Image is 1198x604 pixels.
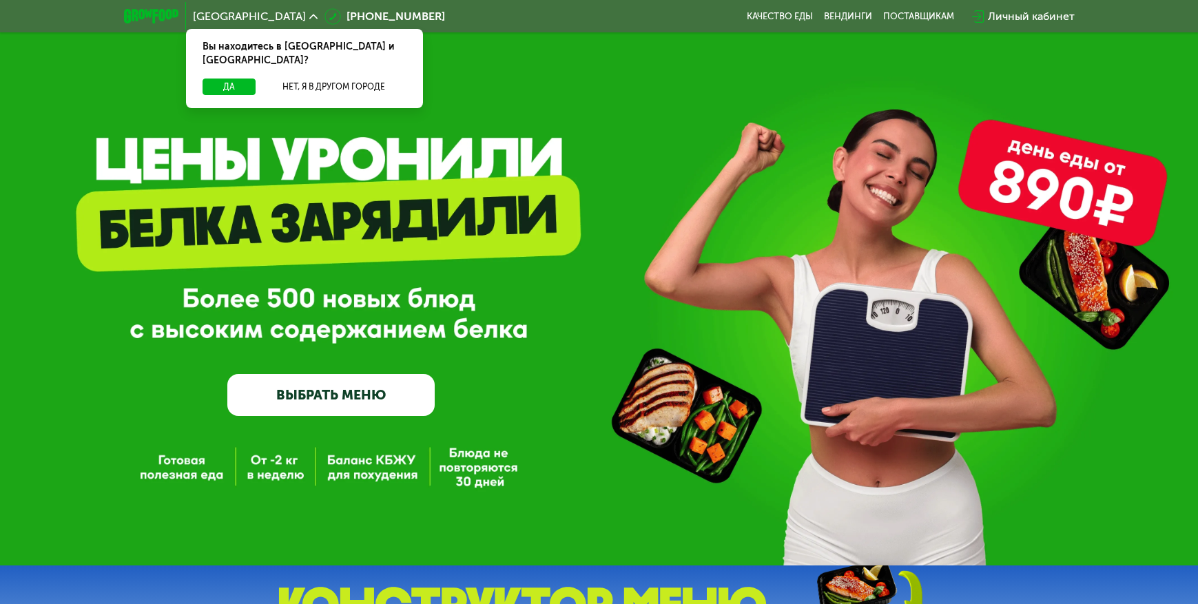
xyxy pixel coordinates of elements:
span: [GEOGRAPHIC_DATA] [193,11,306,22]
div: Личный кабинет [988,8,1075,25]
div: Вы находитесь в [GEOGRAPHIC_DATA] и [GEOGRAPHIC_DATA]? [186,29,423,79]
a: Вендинги [824,11,872,22]
a: [PHONE_NUMBER] [324,8,445,25]
button: Да [203,79,256,95]
div: поставщикам [883,11,954,22]
button: Нет, я в другом городе [261,79,406,95]
a: ВЫБРАТЬ МЕНЮ [227,374,435,415]
a: Качество еды [747,11,813,22]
